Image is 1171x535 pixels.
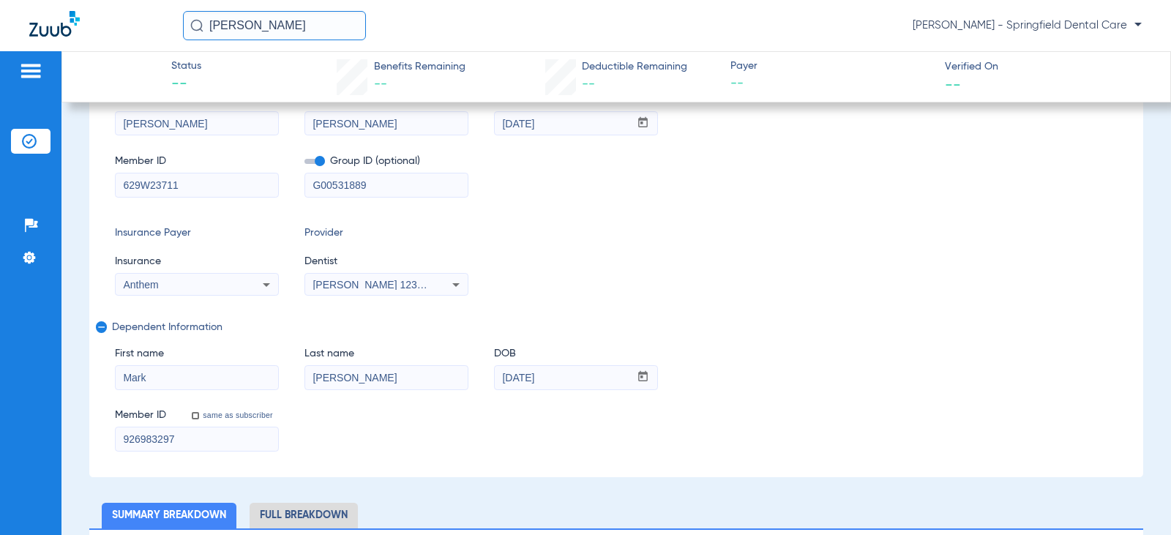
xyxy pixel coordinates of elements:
span: Dependent Information [112,321,1115,333]
button: Open calendar [629,366,657,389]
label: same as subscriber [200,410,273,420]
span: Insurance [115,254,279,269]
button: Open calendar [629,112,657,135]
span: -- [374,78,387,91]
img: Search Icon [190,19,203,32]
span: Deductible Remaining [582,59,687,75]
span: Benefits Remaining [374,59,465,75]
input: Search for patients [183,11,366,40]
span: Dentist [304,254,468,269]
span: Group ID (optional) [304,154,468,169]
span: [PERSON_NAME] 1235410028 [313,279,457,291]
img: hamburger-icon [19,62,42,80]
span: [PERSON_NAME] - Springfield Dental Care [913,18,1142,33]
span: Member ID [115,408,166,423]
li: Full Breakdown [250,503,358,528]
span: Verified On [945,59,1147,75]
span: -- [582,78,595,91]
span: Last name [304,346,468,362]
span: -- [171,75,201,95]
span: -- [730,75,932,93]
span: Provider [304,225,468,241]
span: Member ID [115,154,279,169]
mat-icon: remove [96,321,105,339]
span: Anthem [123,279,158,291]
li: Summary Breakdown [102,503,236,528]
span: First name [115,346,279,362]
span: Payer [730,59,932,74]
span: -- [945,76,961,91]
span: Status [171,59,201,74]
span: DOB [494,346,658,362]
img: Zuub Logo [29,11,80,37]
span: Insurance Payer [115,225,279,241]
